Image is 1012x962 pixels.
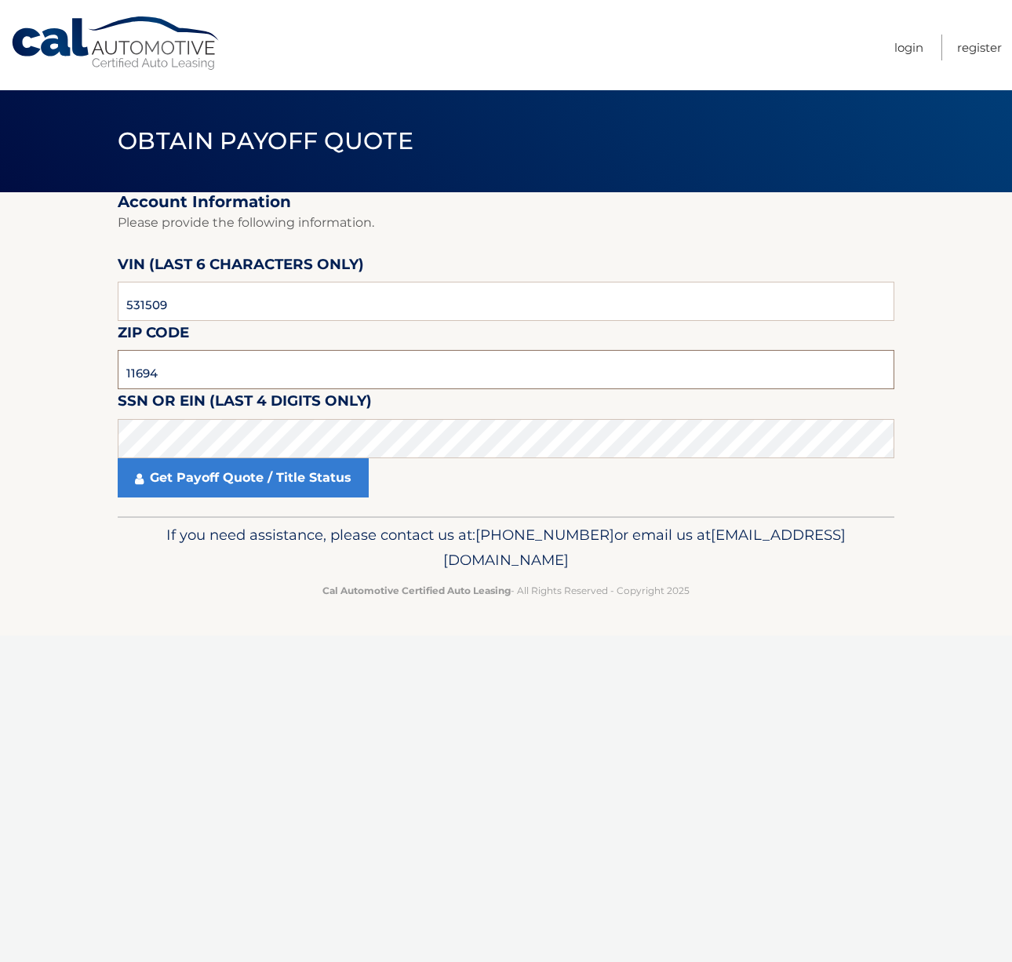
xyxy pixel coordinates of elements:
p: Please provide the following information. [118,212,894,234]
span: [PHONE_NUMBER] [475,526,614,544]
label: VIN (last 6 characters only) [118,253,364,282]
a: Cal Automotive [10,16,222,71]
label: Zip Code [118,321,189,350]
span: Obtain Payoff Quote [118,126,413,155]
label: SSN or EIN (last 4 digits only) [118,389,372,418]
p: If you need assistance, please contact us at: or email us at [128,523,884,573]
a: Get Payoff Quote / Title Status [118,458,369,497]
a: Register [957,35,1002,60]
h2: Account Information [118,192,894,212]
strong: Cal Automotive Certified Auto Leasing [322,585,511,596]
p: - All Rights Reserved - Copyright 2025 [128,582,884,599]
a: Login [894,35,923,60]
